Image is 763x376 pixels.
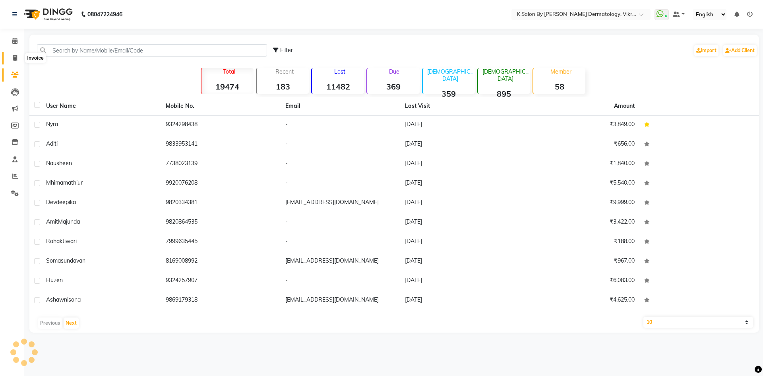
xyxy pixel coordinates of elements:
td: 9869179318 [161,291,281,310]
td: ₹967.00 [520,252,639,271]
td: [DATE] [400,232,520,252]
button: Next [64,318,79,329]
td: - [281,135,400,154]
span: Filter [280,47,293,54]
td: - [281,232,400,252]
td: ₹656.00 [520,135,639,154]
td: ₹188.00 [520,232,639,252]
td: [DATE] [400,291,520,310]
td: [DATE] [400,174,520,193]
strong: 359 [423,89,475,99]
td: ₹1,840.00 [520,154,639,174]
td: 9920076208 [161,174,281,193]
td: 7999635445 [161,232,281,252]
p: Lost [315,68,364,75]
span: soma [46,257,61,264]
span: Amit [46,218,58,225]
td: 9820334381 [161,193,281,213]
span: sundavan [61,257,85,264]
td: ₹9,999.00 [520,193,639,213]
td: [DATE] [400,213,520,232]
td: - [281,154,400,174]
div: Invoice [25,53,45,63]
td: ₹5,540.00 [520,174,639,193]
td: [DATE] [400,252,520,271]
span: ashawni [46,296,68,303]
p: [DEMOGRAPHIC_DATA] [481,68,530,82]
span: huzen [46,277,63,284]
strong: 895 [478,89,530,99]
td: 7738023139 [161,154,281,174]
input: Search by Name/Mobile/Email/Code [37,44,267,56]
span: tiwari [62,238,77,245]
b: 08047224946 [87,3,122,25]
td: [DATE] [400,115,520,135]
p: [DEMOGRAPHIC_DATA] [426,68,475,82]
td: - [281,115,400,135]
span: dev [46,199,56,206]
a: Import [694,45,718,56]
span: Majunda [58,218,80,225]
td: [DATE] [400,154,520,174]
span: mathiur [63,179,83,186]
td: ₹3,422.00 [520,213,639,232]
strong: 11482 [312,82,364,92]
td: 9324298438 [161,115,281,135]
td: - [281,271,400,291]
td: ₹4,625.00 [520,291,639,310]
strong: 19474 [201,82,254,92]
span: deepika [56,199,76,206]
td: [DATE] [400,135,520,154]
td: - [281,174,400,193]
strong: 369 [367,82,419,92]
span: nausheen [46,160,72,167]
td: ₹3,849.00 [520,115,639,135]
td: [EMAIL_ADDRESS][DOMAIN_NAME] [281,193,400,213]
strong: 58 [533,82,585,92]
a: Add Client [723,45,757,56]
td: 8169008992 [161,252,281,271]
p: Recent [260,68,309,75]
span: Aditi [46,140,58,147]
span: Nyra [46,121,58,128]
td: [DATE] [400,193,520,213]
td: [EMAIL_ADDRESS][DOMAIN_NAME] [281,252,400,271]
img: logo [20,3,75,25]
strong: 183 [257,82,309,92]
th: Mobile No. [161,97,281,115]
th: User Name [41,97,161,115]
td: ₹6,083.00 [520,271,639,291]
span: mhima [46,179,63,186]
th: Last Visit [400,97,520,115]
th: Email [281,97,400,115]
td: 9324257907 [161,271,281,291]
span: rohak [46,238,62,245]
td: 9833953141 [161,135,281,154]
td: 9820864535 [161,213,281,232]
td: [EMAIL_ADDRESS][DOMAIN_NAME] [281,291,400,310]
span: sona [68,296,81,303]
p: Total [205,68,254,75]
td: [DATE] [400,271,520,291]
td: - [281,213,400,232]
th: Amount [609,97,639,115]
p: Due [369,68,419,75]
p: Member [536,68,585,75]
